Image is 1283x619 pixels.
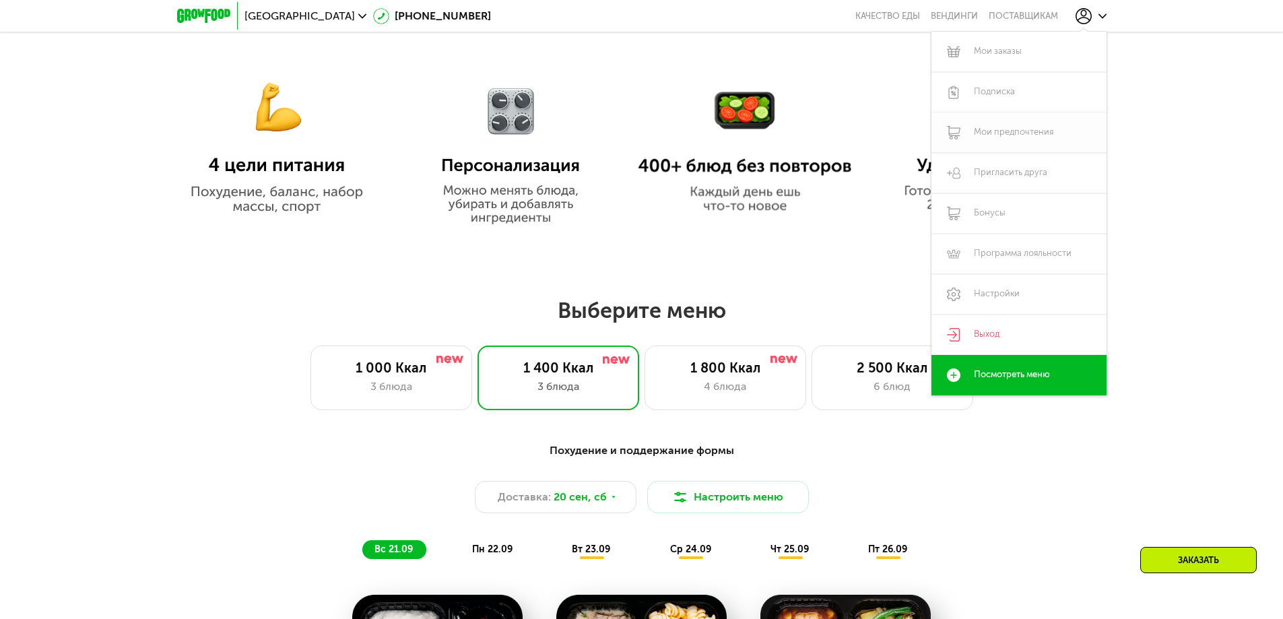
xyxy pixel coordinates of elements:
[492,360,625,376] div: 1 400 Ккал
[826,379,959,395] div: 6 блюд
[931,234,1107,274] a: Программа лояльности
[855,11,920,22] a: Качество еды
[868,544,907,555] span: пт 26.09
[659,379,792,395] div: 4 блюда
[325,360,458,376] div: 1 000 Ккал
[989,11,1058,22] div: поставщикам
[492,379,625,395] div: 3 блюда
[472,544,513,555] span: пн 22.09
[770,544,809,555] span: чт 25.09
[243,443,1041,459] div: Похудение и поддержание формы
[826,360,959,376] div: 2 500 Ккал
[659,360,792,376] div: 1 800 Ккал
[647,481,809,513] button: Настроить меню
[374,544,413,555] span: вс 21.09
[931,274,1107,315] a: Настройки
[498,489,551,505] span: Доставка:
[931,112,1107,153] a: Мои предпочтения
[931,11,978,22] a: Вендинги
[1140,547,1257,573] div: Заказать
[373,8,491,24] a: [PHONE_NUMBER]
[325,379,458,395] div: 3 блюда
[670,544,711,555] span: ср 24.09
[931,193,1107,234] a: Бонусы
[931,72,1107,112] a: Подписка
[931,32,1107,72] a: Мои заказы
[244,11,355,22] span: [GEOGRAPHIC_DATA]
[572,544,610,555] span: вт 23.09
[931,355,1107,395] a: Посмотреть меню
[554,489,607,505] span: 20 сен, сб
[43,297,1240,324] h2: Выберите меню
[931,315,1107,355] a: Выход
[931,153,1107,193] a: Пригласить друга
